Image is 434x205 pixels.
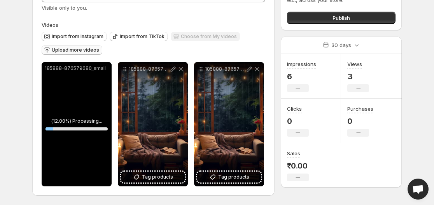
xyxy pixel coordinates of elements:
button: Import from TikTok [110,32,168,41]
p: ₹0.00 [287,161,309,170]
button: Import from Instagram [42,32,107,41]
p: 0 [287,116,309,126]
span: Upload more videos [52,47,99,53]
div: 185888-876579680_smallTag products [194,62,264,186]
a: Open chat [408,179,429,200]
div: 185888-876579680_smallTag products [118,62,188,186]
div: 185888-876579680_small(12.00%) Processing...12% [42,62,112,186]
span: Tag products [142,173,173,181]
button: Upload more videos [42,45,102,55]
span: Import from TikTok [120,33,164,40]
p: 185888-876579680_small [45,65,108,71]
p: 3 [347,72,369,81]
h3: Sales [287,149,300,157]
h3: Impressions [287,60,316,68]
p: 30 days [331,41,351,49]
p: 6 [287,72,316,81]
h3: Purchases [347,105,373,113]
h3: Views [347,60,362,68]
p: 0 [347,116,373,126]
span: Visible only to you. [42,5,87,11]
p: 185888-876579680_small [205,66,245,72]
h3: Clicks [287,105,302,113]
span: Tag products [218,173,249,181]
button: Tag products [121,172,185,182]
button: Publish [287,12,395,24]
p: 185888-876579680_small [129,66,169,72]
span: Import from Instagram [52,33,103,40]
span: Videos [42,22,58,28]
span: Publish [332,14,350,22]
button: Tag products [197,172,261,182]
